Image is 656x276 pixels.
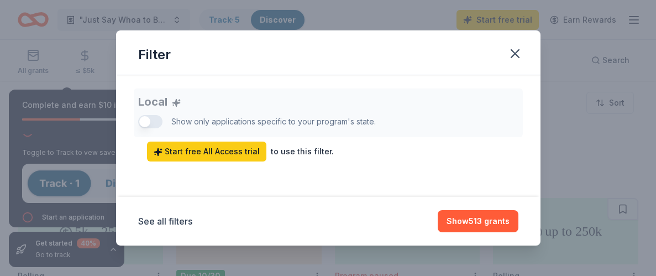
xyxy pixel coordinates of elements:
span: Start free All Access trial [154,145,260,158]
button: Show513 grants [438,210,518,232]
a: Start free All Access trial [147,142,266,162]
div: to use this filter. [271,145,334,158]
div: Filter [138,46,171,64]
button: See all filters [138,215,192,228]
